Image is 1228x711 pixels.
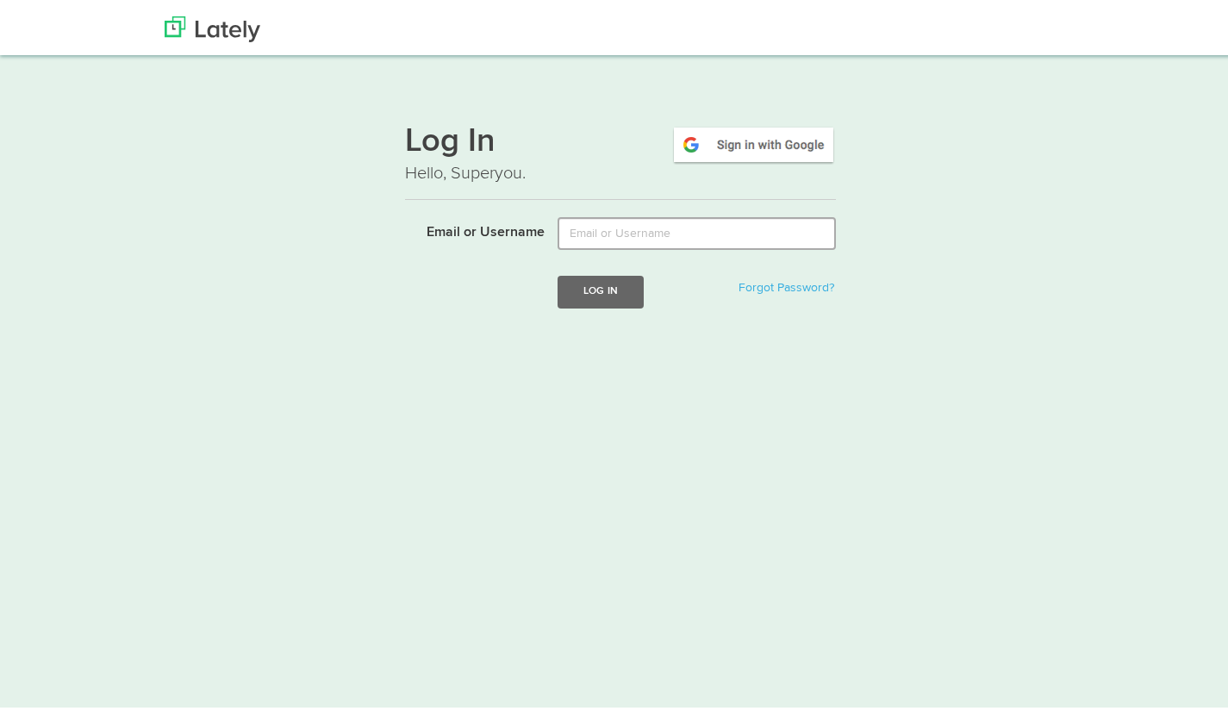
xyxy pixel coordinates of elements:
[405,158,836,183] p: Hello, Superyou.
[558,272,644,304] button: Log In
[165,13,260,39] img: Lately
[405,122,836,158] h1: Log In
[671,122,836,161] img: google-signin.png
[392,214,545,240] label: Email or Username
[558,214,836,246] input: Email or Username
[739,278,834,290] a: Forgot Password?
